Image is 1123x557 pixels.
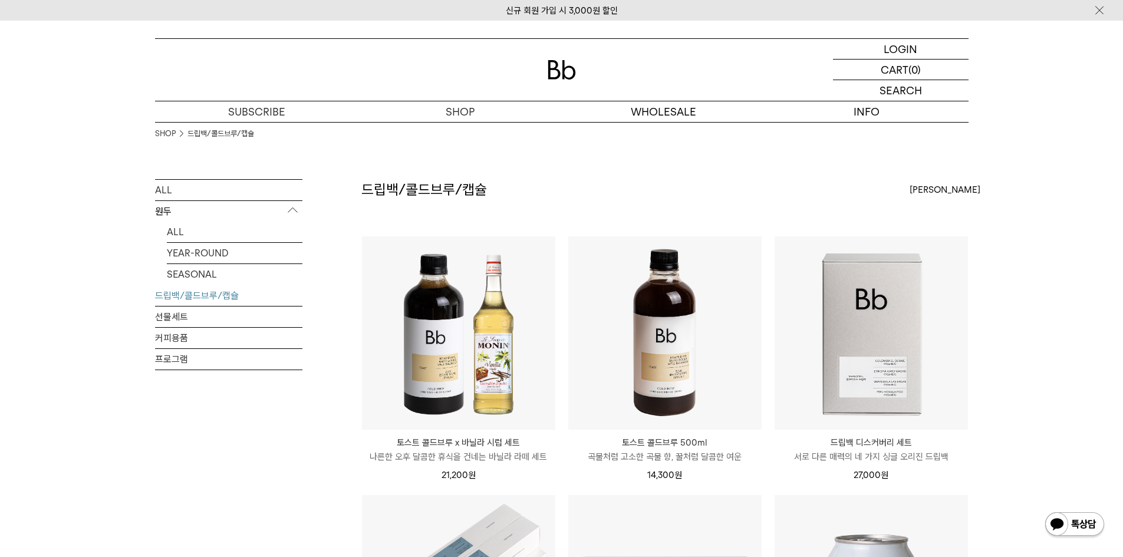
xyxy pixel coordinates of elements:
p: 서로 다른 매력의 네 가지 싱글 오리진 드립백 [775,450,968,464]
a: 커피용품 [155,328,302,348]
span: 원 [468,470,476,480]
p: SEARCH [880,80,922,101]
a: ALL [155,180,302,200]
a: SUBSCRIBE [155,101,358,122]
p: CART [881,60,908,80]
p: 토스트 콜드브루 x 바닐라 시럽 세트 [362,436,555,450]
a: SEASONAL [167,264,302,285]
span: 21,200 [442,470,476,480]
a: 토스트 콜드브루 500ml 곡물처럼 고소한 곡물 향, 꿀처럼 달콤한 여운 [568,436,762,464]
p: WHOLESALE [562,101,765,122]
p: (0) [908,60,921,80]
span: 14,300 [647,470,682,480]
h2: 드립백/콜드브루/캡슐 [361,180,487,200]
a: SHOP [155,128,176,140]
a: YEAR-ROUND [167,243,302,263]
p: 곡물처럼 고소한 곡물 향, 꿀처럼 달콤한 여운 [568,450,762,464]
a: ALL [167,222,302,242]
a: 드립백/콜드브루/캡슐 [187,128,254,140]
a: 신규 회원 가입 시 3,000원 할인 [506,5,618,16]
a: 프로그램 [155,349,302,370]
span: 27,000 [854,470,888,480]
span: [PERSON_NAME] [910,183,980,197]
p: 토스트 콜드브루 500ml [568,436,762,450]
img: 카카오톡 채널 1:1 채팅 버튼 [1044,511,1105,539]
span: 원 [674,470,682,480]
a: 드립백 디스커버리 세트 서로 다른 매력의 네 가지 싱글 오리진 드립백 [775,436,968,464]
p: 나른한 오후 달콤한 휴식을 건네는 바닐라 라떼 세트 [362,450,555,464]
a: 토스트 콜드브루 x 바닐라 시럽 세트 나른한 오후 달콤한 휴식을 건네는 바닐라 라떼 세트 [362,436,555,464]
img: 토스트 콜드브루 x 바닐라 시럽 세트 [362,236,555,430]
a: LOGIN [833,39,969,60]
p: LOGIN [884,39,917,59]
img: 토스트 콜드브루 500ml [568,236,762,430]
img: 로고 [548,60,576,80]
span: 원 [881,470,888,480]
p: 드립백 디스커버리 세트 [775,436,968,450]
a: 선물세트 [155,306,302,327]
p: 원두 [155,201,302,222]
a: SHOP [358,101,562,122]
img: 드립백 디스커버리 세트 [775,236,968,430]
a: CART (0) [833,60,969,80]
a: 드립백/콜드브루/캡슐 [155,285,302,306]
p: INFO [765,101,969,122]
